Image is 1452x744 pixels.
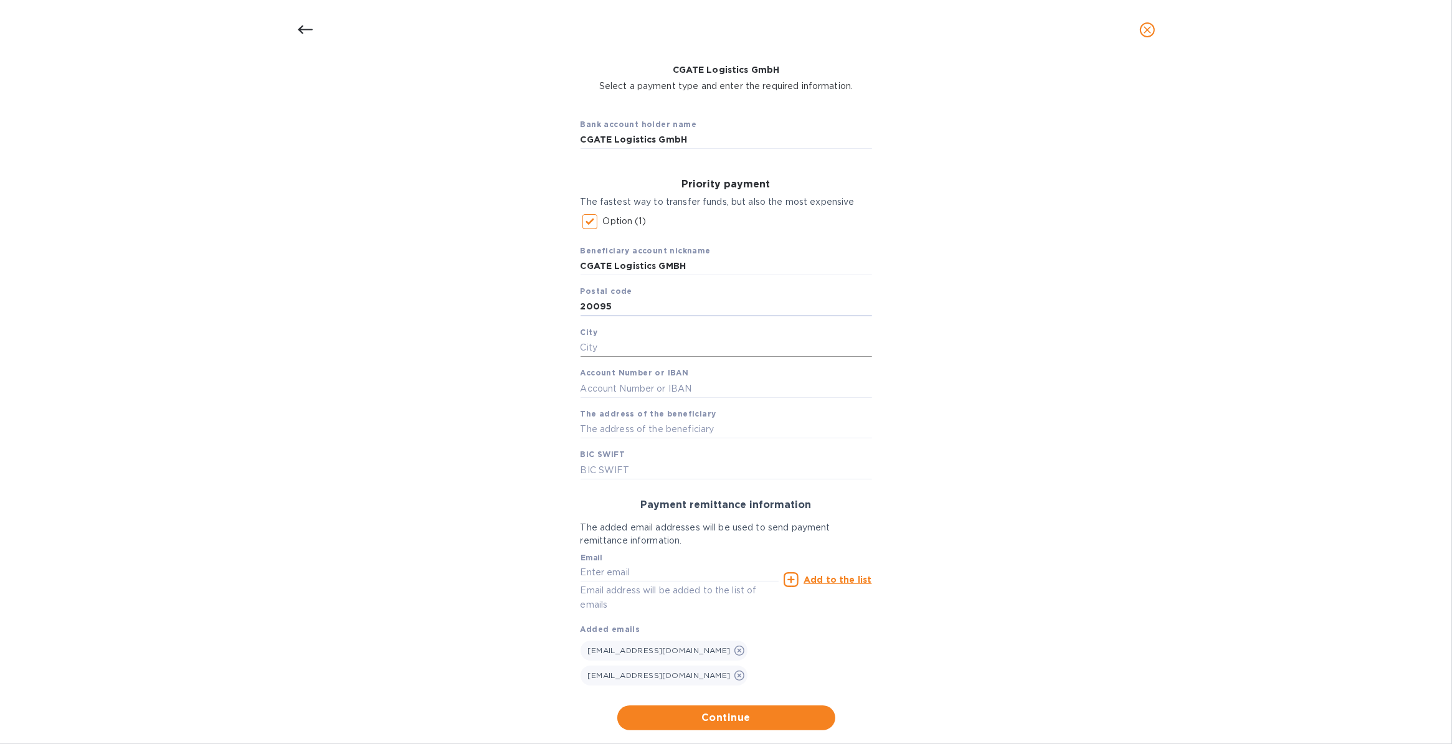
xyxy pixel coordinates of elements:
b: CGATE Logistics GmbH [673,65,780,75]
input: The address of the beneficiary [581,420,872,439]
input: Enter email [581,563,779,582]
b: Added emails [581,624,640,634]
p: Option (1) [603,215,646,228]
b: The address of the beneficiary [581,409,716,418]
button: close [1132,15,1162,45]
label: Email [581,554,602,562]
span: [EMAIL_ADDRESS][DOMAIN_NAME] [588,646,731,655]
b: Postal code [581,286,632,296]
input: City [581,339,872,357]
span: Continue [627,710,825,725]
p: The fastest way to transfer funds, but also the most expensive [581,195,872,209]
u: Add to the list [804,575,871,585]
b: Beneficiary account nickname [581,246,711,255]
span: [EMAIL_ADDRESS][DOMAIN_NAME] [588,671,731,680]
input: Account Number or IBAN [581,379,872,398]
div: [EMAIL_ADDRESS][DOMAIN_NAME] [581,641,747,661]
input: Postal code [581,298,872,316]
h3: Priority payment [581,179,872,191]
p: The added email addresses will be used to send payment remittance information. [581,521,872,547]
b: BIC SWIFT [581,450,625,459]
button: Continue [617,705,835,730]
input: BIC SWIFT [581,461,872,479]
iframe: Chat Widget [1390,684,1452,744]
b: Bank account holder name [581,120,697,129]
div: [EMAIL_ADDRESS][DOMAIN_NAME] [581,666,747,685]
b: Account Number or IBAN [581,368,689,377]
input: Beneficiary account nickname [581,257,872,276]
p: Select a payment type and enter the required information. [599,80,853,93]
b: City [581,327,598,337]
p: Email address will be added to the list of emails [581,583,779,612]
h3: Payment remittance information [581,499,872,511]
